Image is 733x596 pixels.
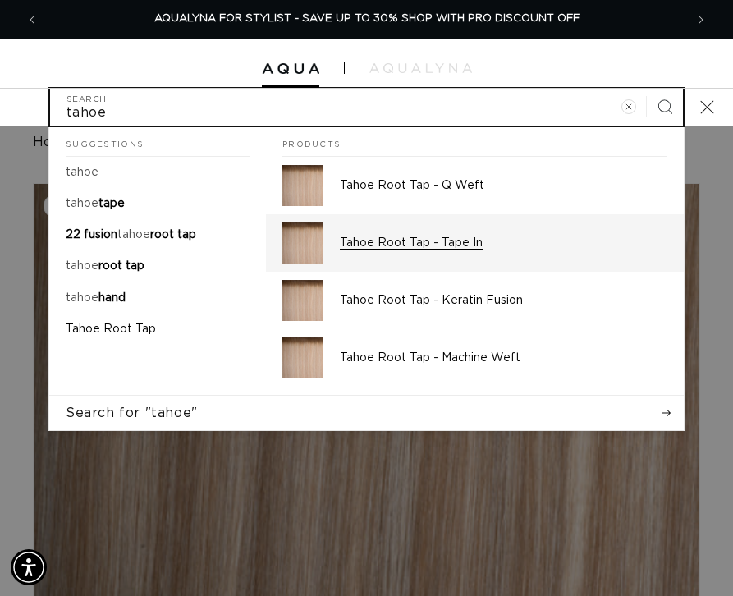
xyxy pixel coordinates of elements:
[647,89,683,125] button: Search
[150,229,196,241] span: root tap
[340,236,667,250] p: Tahoe Root Tap - Tape In
[282,280,323,321] img: Tahoe Root Tap - Keratin Fusion
[282,127,667,157] h2: Products
[49,250,266,282] a: tahoe root tap
[66,227,196,242] p: 22 fusion tahoe root tap
[266,214,684,272] a: Tahoe Root Tap - Tape In
[98,260,144,272] span: root tap
[14,2,50,38] button: Previous announcement
[266,329,684,387] a: Tahoe Root Tap - Machine Weft
[49,219,266,250] a: 22 fusion tahoe root tap
[266,272,684,329] a: Tahoe Root Tap - Keratin Fusion
[282,222,323,264] img: Tahoe Root Tap - Tape In
[282,165,323,206] img: Tahoe Root Tap - Q Weft
[66,259,144,273] p: tahoe root tap
[117,229,150,241] mark: tahoe
[66,167,98,178] mark: tahoe
[66,404,198,422] span: Search for "tahoe"
[340,293,667,308] p: Tahoe Root Tap - Keratin Fusion
[282,337,323,378] img: Tahoe Root Tap - Machine Weft
[266,157,684,214] a: Tahoe Root Tap - Q Weft
[49,188,266,219] a: tahoe tape
[49,157,266,188] a: tahoe
[340,351,667,365] p: Tahoe Root Tap - Machine Weft
[340,178,667,193] p: Tahoe Root Tap - Q Weft
[66,291,126,305] p: tahoe hand
[49,314,266,345] a: Tahoe Root Tap
[66,198,98,209] mark: tahoe
[50,89,683,126] input: Search
[66,322,156,337] p: Tahoe Root Tap
[66,229,117,241] span: 22 fusion
[11,549,47,585] div: Accessibility Menu
[611,89,647,125] button: Clear search term
[66,165,98,180] p: tahoe
[98,292,126,304] span: hand
[66,196,125,211] p: tahoe tape
[689,89,725,126] button: Close
[98,198,125,209] span: tape
[154,13,580,24] span: AQUALYNA FOR STYLIST - SAVE UP TO 30% SHOP WITH PRO DISCOUNT OFF
[66,127,250,157] h2: Suggestions
[262,63,319,75] img: Aqua Hair Extensions
[369,63,472,73] img: aqualyna.com
[651,517,733,596] iframe: Chat Widget
[49,282,266,314] a: tahoe hand
[683,2,719,38] button: Next announcement
[66,260,98,272] mark: tahoe
[66,292,98,304] mark: tahoe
